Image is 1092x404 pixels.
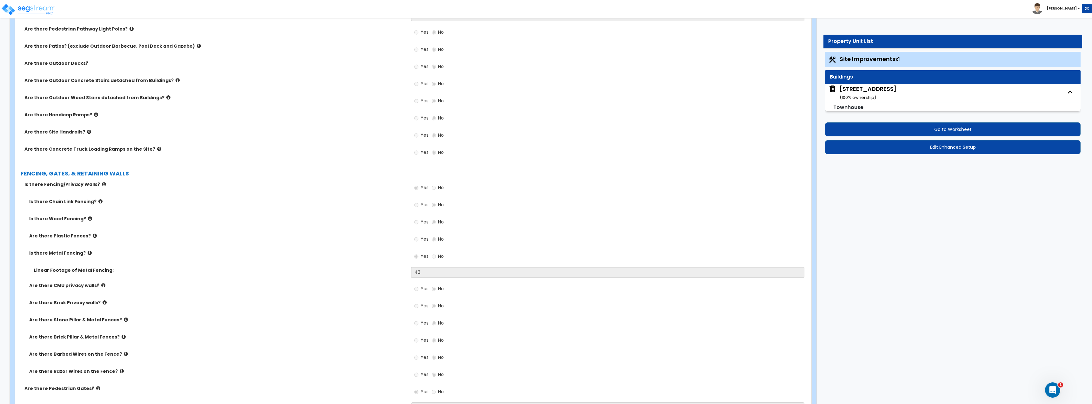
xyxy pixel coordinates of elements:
i: click for more info! [102,182,106,187]
input: Yes [414,371,418,378]
input: Yes [414,354,418,361]
input: No [432,320,436,327]
b: [PERSON_NAME] [1047,6,1077,11]
span: No [438,115,444,121]
span: Yes [421,371,429,378]
label: Are there CMU privacy walls? [29,282,406,289]
input: No [432,354,436,361]
small: x1 [896,56,900,63]
img: avatar.png [1032,3,1043,14]
span: Yes [421,80,429,87]
label: Is there Fencing/Privacy Walls? [24,181,406,188]
i: click for more info! [93,233,97,238]
i: click for more info! [88,216,92,221]
small: ( 100 % ownership) [840,94,876,100]
label: Is there Metal Fencing? [29,250,406,256]
input: No [432,303,436,310]
label: Are there Razor Wires on the Fence? [29,368,406,374]
i: click for more info! [130,26,134,31]
span: No [438,337,444,343]
span: No [438,219,444,225]
span: No [438,132,444,138]
label: Are there Pedestrian Gates? [24,385,406,392]
span: No [438,202,444,208]
label: Are there Plastic Fences? [29,233,406,239]
input: Yes [414,219,418,226]
input: No [432,388,436,395]
span: Yes [421,132,429,138]
input: Yes [414,388,418,395]
button: Go to Worksheet [825,122,1081,136]
input: Yes [414,98,418,105]
div: Property Unit List [828,38,1077,45]
i: click for more info! [166,95,170,100]
span: No [438,98,444,104]
img: building.svg [828,85,836,93]
input: No [432,80,436,87]
i: click for more info! [124,317,128,322]
span: No [438,320,444,326]
input: Yes [414,63,418,70]
input: Yes [414,285,418,292]
input: Yes [414,132,418,139]
small: Townhouse [833,104,863,111]
iframe: Intercom live chat [1045,382,1060,398]
span: Yes [421,46,429,52]
i: click for more info! [157,147,161,151]
span: No [438,253,444,259]
span: No [438,371,444,378]
span: Yes [421,236,429,242]
span: 966 Gates Ave [828,85,896,101]
label: Are there Pedestrian Pathway Light Poles? [24,26,406,32]
input: Yes [414,236,418,243]
input: No [432,337,436,344]
input: Yes [414,320,418,327]
label: Are there Patios? (exclude Outdoor Barbecue, Pool Deck and Gazebo) [24,43,406,49]
span: Yes [421,149,429,155]
label: Linear Footage of Metal Fencing: [34,267,406,273]
i: click for more info! [120,369,124,373]
label: Are there Concrete Truck Loading Ramps on the Site? [24,146,406,152]
input: No [432,236,436,243]
span: No [438,29,444,35]
span: Yes [421,337,429,343]
img: Construction.png [828,56,836,64]
input: Yes [414,184,418,191]
span: No [438,63,444,70]
input: Yes [414,149,418,156]
label: Are there Brick Pillar & Metal Fences? [29,334,406,340]
input: No [432,98,436,105]
img: logo_pro_r.png [1,3,55,16]
span: Site Improvements [840,55,900,63]
span: Yes [421,219,429,225]
input: No [432,149,436,156]
label: Are there Outdoor Wood Stairs detached from Buildings? [24,94,406,101]
input: No [432,63,436,70]
input: No [432,115,436,122]
span: No [438,184,444,191]
div: [STREET_ADDRESS] [840,85,896,101]
input: No [432,371,436,378]
i: click for more info! [87,129,91,134]
span: Yes [421,285,429,292]
button: Edit Enhanced Setup [825,140,1081,154]
i: click for more info! [124,352,128,356]
input: Yes [414,115,418,122]
label: Are there Barbed Wires on the Fence? [29,351,406,357]
input: No [432,253,436,260]
span: No [438,46,444,52]
label: Are there Stone Pillar & Metal Fences? [29,317,406,323]
span: No [438,236,444,242]
label: Are there Handicap Ramps? [24,112,406,118]
i: click for more info! [94,112,98,117]
span: Yes [421,115,429,121]
span: Yes [421,202,429,208]
span: 1 [1058,382,1063,387]
label: FENCING, GATES, & RETAINING WALLS [21,169,808,178]
input: Yes [414,253,418,260]
i: click for more info! [96,386,100,391]
input: No [432,184,436,191]
input: Yes [414,303,418,310]
input: Yes [414,80,418,87]
label: Is there Wood Fencing? [29,216,406,222]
